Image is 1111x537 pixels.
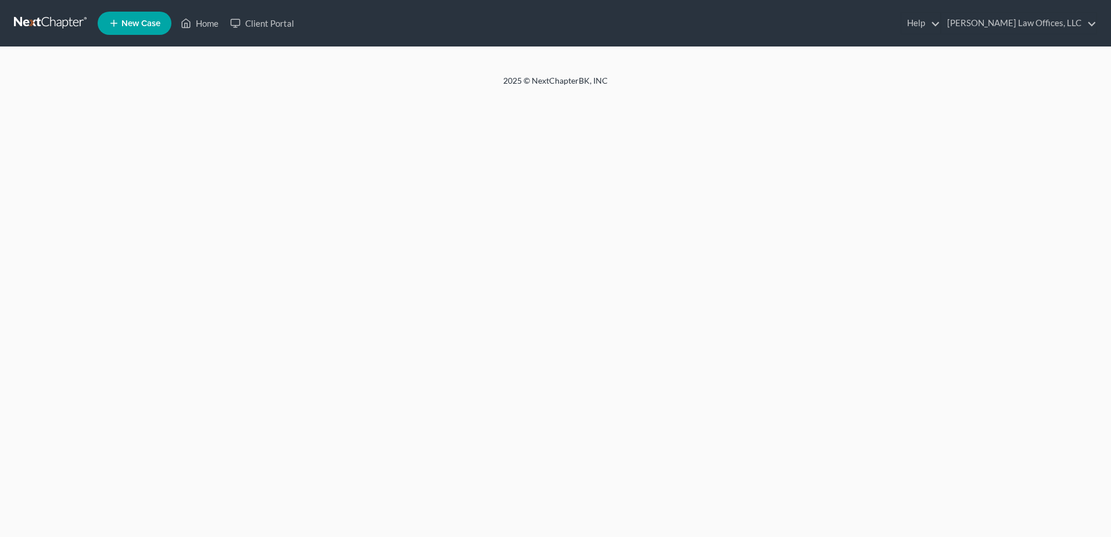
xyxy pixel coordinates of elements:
[941,13,1096,34] a: [PERSON_NAME] Law Offices, LLC
[224,75,887,96] div: 2025 © NextChapterBK, INC
[224,13,300,34] a: Client Portal
[98,12,171,35] new-legal-case-button: New Case
[175,13,224,34] a: Home
[901,13,940,34] a: Help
